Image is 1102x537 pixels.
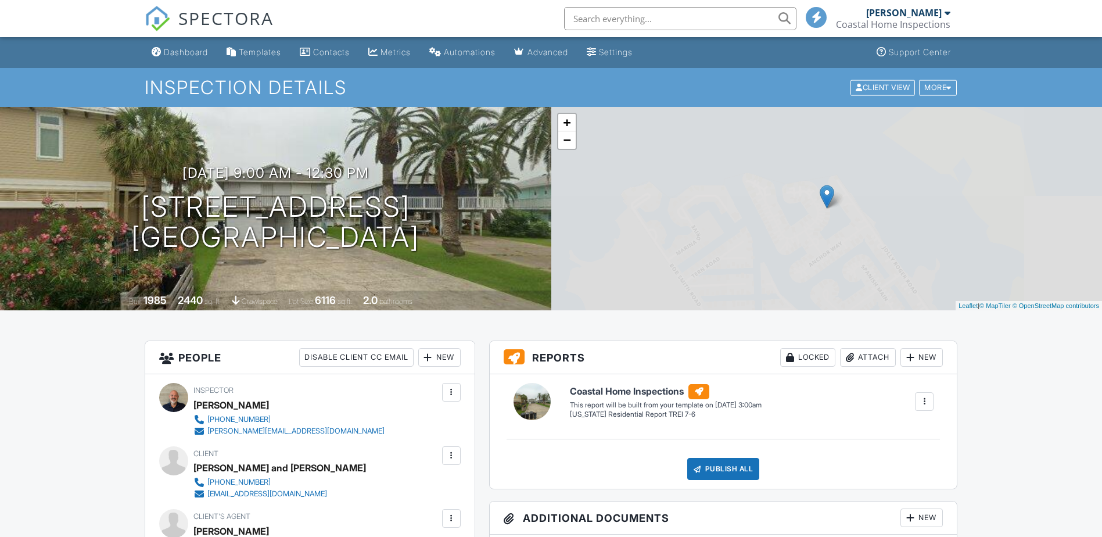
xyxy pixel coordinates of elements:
[363,294,378,306] div: 2.0
[131,192,419,253] h1: [STREET_ADDRESS] [GEOGRAPHIC_DATA]
[193,512,250,521] span: Client's Agent
[145,16,274,40] a: SPECTORA
[313,47,350,57] div: Contacts
[178,294,203,306] div: 2440
[204,297,221,306] span: sq. ft.
[866,7,942,19] div: [PERSON_NAME]
[207,427,385,436] div: [PERSON_NAME][EMAIL_ADDRESS][DOMAIN_NAME]
[193,414,385,425] a: [PHONE_NUMBER]
[338,297,352,306] span: sq.ft.
[687,458,760,480] div: Publish All
[527,47,568,57] div: Advanced
[570,400,762,410] div: This report will be built from your template on [DATE] 3:00am
[364,42,415,63] a: Metrics
[490,341,957,374] h3: Reports
[129,297,142,306] span: Built
[193,386,234,395] span: Inspector
[178,6,274,30] span: SPECTORA
[147,42,213,63] a: Dashboard
[193,488,357,500] a: [EMAIL_ADDRESS][DOMAIN_NAME]
[299,348,414,367] div: Disable Client CC Email
[145,6,170,31] img: The Best Home Inspection Software - Spectora
[425,42,500,63] a: Automations (Basic)
[381,47,411,57] div: Metrics
[143,294,167,306] div: 1985
[889,47,951,57] div: Support Center
[570,410,762,420] div: [US_STATE] Residential Report TREI 7-6
[418,348,461,367] div: New
[1013,302,1099,309] a: © OpenStreetMap contributors
[780,348,835,367] div: Locked
[207,489,327,499] div: [EMAIL_ADDRESS][DOMAIN_NAME]
[193,449,218,458] span: Client
[379,297,412,306] span: bathrooms
[239,47,281,57] div: Templates
[509,42,573,63] a: Advanced
[207,478,271,487] div: [PHONE_NUMBER]
[444,47,496,57] div: Automations
[182,165,369,181] h3: [DATE] 9:00 am - 12:30 pm
[242,297,278,306] span: crawlspace
[849,83,918,91] a: Client View
[490,502,957,535] h3: Additional Documents
[315,294,336,306] div: 6116
[289,297,313,306] span: Lot Size
[836,19,950,30] div: Coastal Home Inspections
[979,302,1011,309] a: © MapTiler
[145,77,958,98] h1: Inspection Details
[558,114,576,131] a: Zoom in
[164,47,208,57] div: Dashboard
[193,459,366,477] div: [PERSON_NAME] and [PERSON_NAME]
[900,509,943,527] div: New
[919,80,957,95] div: More
[193,425,385,437] a: [PERSON_NAME][EMAIL_ADDRESS][DOMAIN_NAME]
[850,80,915,95] div: Client View
[193,396,269,414] div: [PERSON_NAME]
[564,7,796,30] input: Search everything...
[582,42,637,63] a: Settings
[207,415,271,424] div: [PHONE_NUMBER]
[295,42,354,63] a: Contacts
[193,477,357,488] a: [PHONE_NUMBER]
[558,131,576,149] a: Zoom out
[959,302,978,309] a: Leaflet
[900,348,943,367] div: New
[570,384,762,399] h6: Coastal Home Inspections
[872,42,956,63] a: Support Center
[956,301,1102,311] div: |
[840,348,896,367] div: Attach
[599,47,633,57] div: Settings
[145,341,475,374] h3: People
[222,42,286,63] a: Templates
